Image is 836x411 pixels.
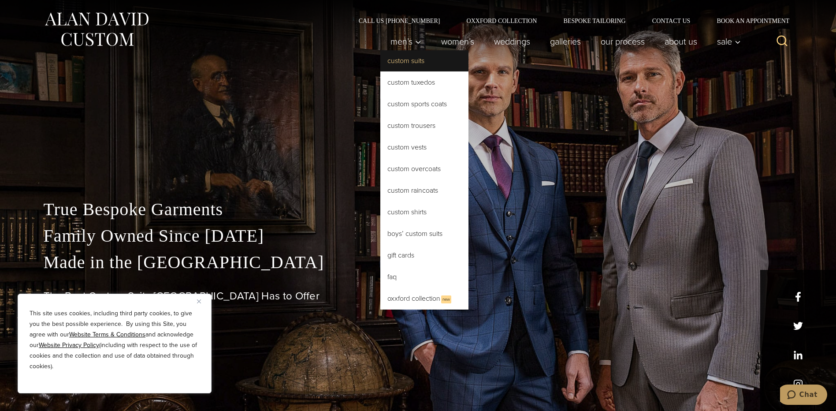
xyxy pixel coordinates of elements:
[380,158,468,179] a: Custom Overcoats
[39,340,99,350] a: Website Privacy Policy
[380,72,468,93] a: Custom Tuxedos
[780,385,827,407] iframe: Opens a widget where you can chat to one of our agents
[69,330,145,339] a: Website Terms & Conditions
[380,180,468,201] a: Custom Raincoats
[380,33,745,50] nav: Primary Navigation
[707,33,745,50] button: Sale sub menu toggle
[380,93,468,115] a: Custom Sports Coats
[380,223,468,244] a: Boys’ Custom Suits
[431,33,484,50] a: Women’s
[453,18,550,24] a: Oxxford Collection
[380,202,468,223] a: Custom Shirts
[591,33,654,50] a: Our Process
[380,33,431,50] button: Men’s sub menu toggle
[346,18,453,24] a: Call Us [PHONE_NUMBER]
[197,296,208,306] button: Close
[44,10,149,49] img: Alan David Custom
[380,137,468,158] a: Custom Vests
[772,31,793,52] button: View Search Form
[380,115,468,136] a: Custom Trousers
[44,290,793,303] h1: The Best Custom Suits [GEOGRAPHIC_DATA] Has to Offer
[550,18,639,24] a: Bespoke Tailoring
[380,266,468,288] a: FAQ
[380,245,468,266] a: Gift Cards
[484,33,540,50] a: weddings
[380,50,468,71] a: Custom Suits
[703,18,792,24] a: Book an Appointment
[197,299,201,303] img: Close
[540,33,591,50] a: Galleries
[30,308,200,372] p: This site uses cookies, including third party cookies, to give you the best possible experience. ...
[44,196,793,276] p: True Bespoke Garments Family Owned Since [DATE] Made in the [GEOGRAPHIC_DATA]
[346,18,793,24] nav: Secondary Navigation
[654,33,707,50] a: About Us
[639,18,704,24] a: Contact Us
[441,295,451,303] span: New
[380,288,468,310] a: Oxxford CollectionNew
